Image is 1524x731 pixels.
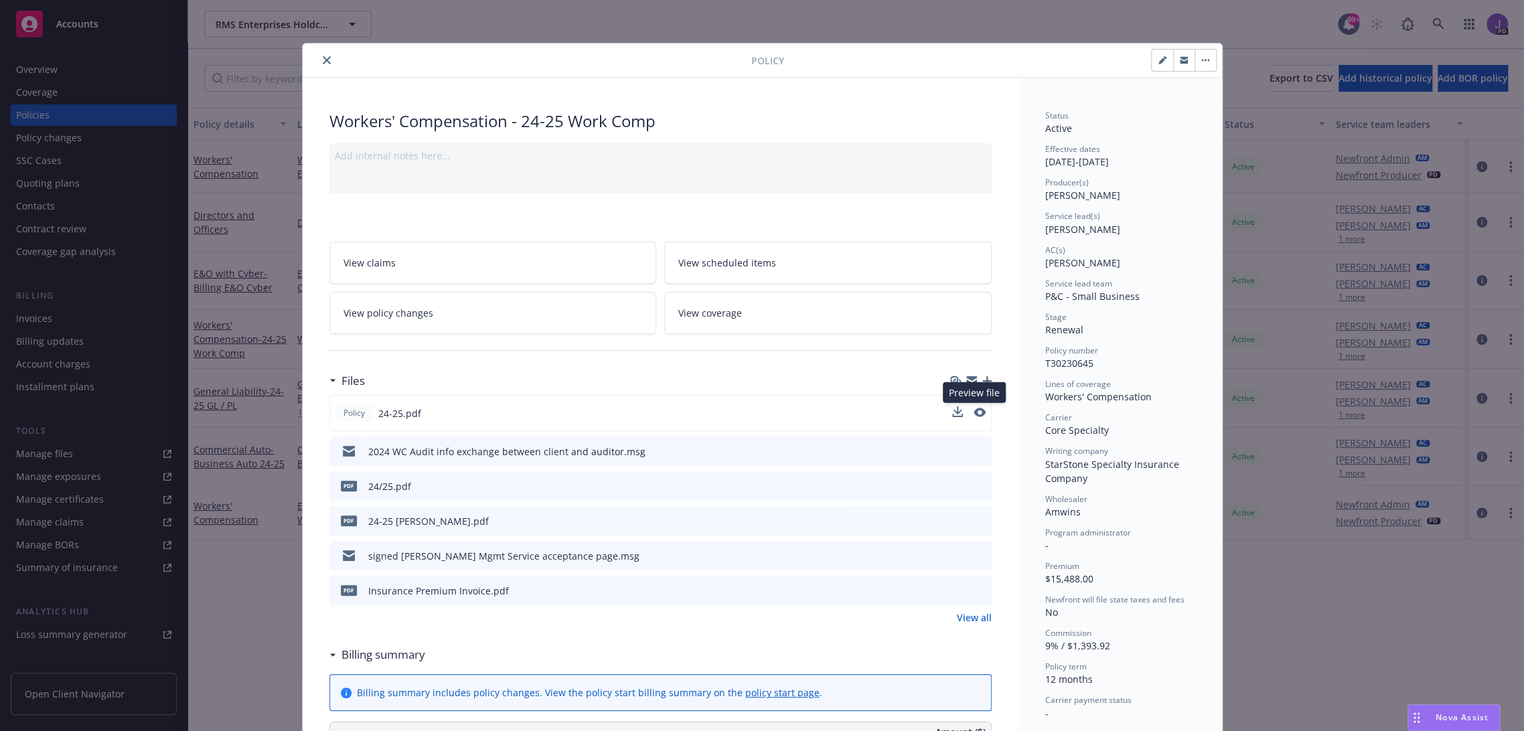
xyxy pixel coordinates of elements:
[329,646,425,663] div: Billing summary
[1407,704,1500,731] button: Nova Assist
[344,256,396,270] span: View claims
[1045,673,1093,685] span: 12 months
[953,549,964,563] button: download file
[1045,639,1110,652] span: 9% / $1,393.92
[329,110,992,133] div: Workers' Compensation - 24-25 Work Comp
[1408,705,1425,730] div: Drag to move
[341,646,425,663] h3: Billing summary
[1045,122,1072,135] span: Active
[329,242,657,284] a: View claims
[1045,606,1058,619] span: No
[357,685,822,700] div: Billing summary includes policy changes. View the policy start billing summary on the .
[1045,323,1083,336] span: Renewal
[1045,244,1065,256] span: AC(s)
[974,479,986,493] button: preview file
[1045,311,1067,323] span: Stage
[678,306,742,320] span: View coverage
[974,514,986,528] button: preview file
[1045,458,1182,485] span: StarStone Specialty Insurance Company
[368,584,509,598] div: Insurance Premium Invoice.pdf
[1045,572,1093,585] span: $15,488.00
[1045,357,1093,370] span: T30230645
[368,444,645,459] div: 2024 WC Audit info exchange between client and auditor.msg
[368,549,639,563] div: signed [PERSON_NAME] Mgmt Service acceptance page.msg
[1045,560,1079,572] span: Premium
[952,406,963,417] button: download file
[1045,110,1069,121] span: Status
[1045,424,1109,436] span: Core Specialty
[344,306,433,320] span: View policy changes
[943,382,1006,403] div: Preview file
[341,481,357,491] span: pdf
[974,406,986,420] button: preview file
[319,52,335,68] button: close
[1045,707,1049,720] span: -
[1045,143,1195,169] div: [DATE] - [DATE]
[745,686,820,699] a: policy start page
[953,444,964,459] button: download file
[1045,694,1132,706] span: Carrier payment status
[974,549,986,563] button: preview file
[957,611,992,625] a: View all
[1045,256,1120,269] span: [PERSON_NAME]
[678,256,776,270] span: View scheduled items
[1045,278,1112,289] span: Service lead team
[974,408,986,417] button: preview file
[664,242,992,284] a: View scheduled items
[1045,189,1120,201] span: [PERSON_NAME]
[974,584,986,598] button: preview file
[1045,390,1152,403] span: Workers' Compensation
[1045,345,1098,356] span: Policy number
[1045,177,1089,188] span: Producer(s)
[953,479,964,493] button: download file
[368,479,411,493] div: 24/25.pdf
[341,585,357,595] span: pdf
[953,584,964,598] button: download file
[974,444,986,459] button: preview file
[1045,527,1131,538] span: Program administrator
[1045,143,1100,155] span: Effective dates
[1045,210,1100,222] span: Service lead(s)
[341,372,365,390] h3: Files
[1436,712,1489,723] span: Nova Assist
[335,149,986,163] div: Add internal notes here...
[1045,627,1091,639] span: Commission
[1045,661,1087,672] span: Policy term
[341,515,357,525] span: pdf
[1045,539,1049,552] span: -
[1045,378,1111,390] span: Lines of coverage
[378,406,421,420] span: 24-25.pdf
[1045,290,1140,303] span: P&C - Small Business
[1045,594,1185,605] span: Newfront will file state taxes and fees
[341,407,368,419] span: Policy
[1045,412,1072,423] span: Carrier
[329,292,657,334] a: View policy changes
[329,372,365,390] div: Files
[952,406,963,420] button: download file
[1045,493,1087,505] span: Wholesaler
[953,514,964,528] button: download file
[1045,445,1108,457] span: Writing company
[1045,505,1081,518] span: Amwins
[1045,223,1120,236] span: [PERSON_NAME]
[751,54,784,68] span: Policy
[368,514,489,528] div: 24-25 [PERSON_NAME].pdf
[664,292,992,334] a: View coverage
